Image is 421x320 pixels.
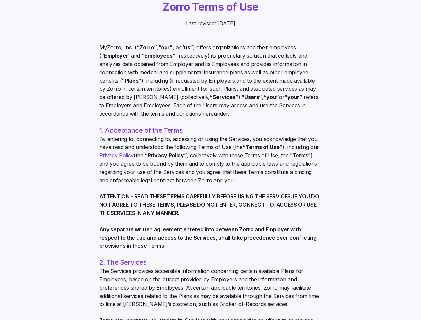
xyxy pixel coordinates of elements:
[99,126,322,135] h2: 1. Acceptance of the Terms
[99,267,322,308] span: The Services provides accessible information concerning certain available Plans for Employees, ba...
[284,94,302,100] b: “your”
[137,44,157,51] b: “Zorro”
[145,152,187,159] b: “Privacy Policy”
[264,94,279,100] b: “you”
[186,20,215,27] u: Last revised
[99,225,322,250] span: Any separate written agreement entered into between Zorro and Employer with respect to the use an...
[158,44,172,51] b: “our”
[99,135,322,185] span: By entering to, connecting to, accessing or using the Services, you acknowledge that you have rea...
[210,94,238,100] b: “Services”
[101,52,131,59] b: “Employer”
[99,258,322,267] h2: 2. The Services
[241,94,262,100] b: “Users”
[142,52,175,59] b: “Employees”
[122,77,141,84] b: “Plans”
[99,152,134,159] a: Privacy Policy
[186,19,235,28] span: : [DATE]
[181,44,193,51] b: “us”
[243,144,283,150] b: “Terms of Use”
[99,43,322,118] span: MyZorro, Inc. ( , , or ) offers organizations and their employees ( and , respectively) its propr...
[99,192,322,217] span: ATTENTION - READ THESE TERMS CAREFULLY BEFORE USING THE SERVICES. IF YOU DO NOT AGREE TO THESE TE...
